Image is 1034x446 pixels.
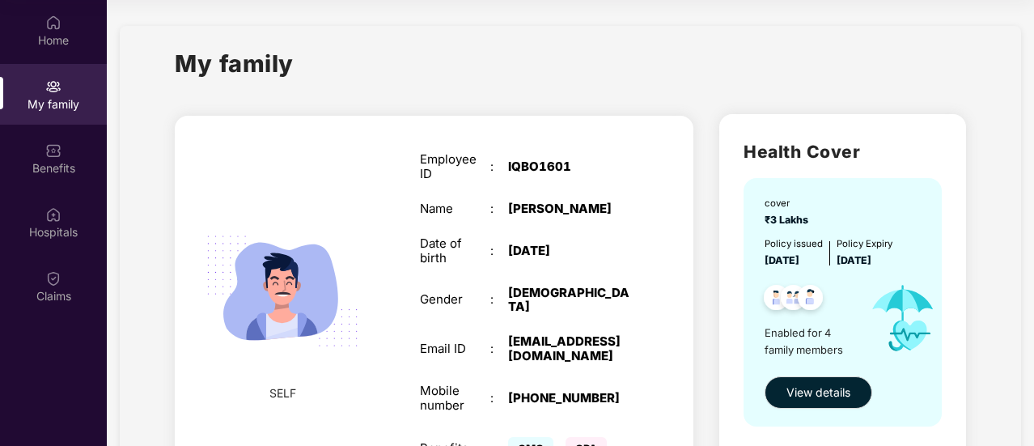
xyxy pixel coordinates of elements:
img: svg+xml;base64,PHN2ZyB4bWxucz0iaHR0cDovL3d3dy53My5vcmcvMjAwMC9zdmciIHdpZHRoPSI0OC45NDMiIGhlaWdodD... [790,280,830,320]
img: svg+xml;base64,PHN2ZyBpZD0iQ2xhaW0iIHhtbG5zPSJodHRwOi8vd3d3LnczLm9yZy8yMDAwL3N2ZyIgd2lkdGg9IjIwIi... [45,270,61,287]
img: icon [858,269,949,368]
div: : [490,292,508,307]
div: IQBO1601 [508,159,631,174]
img: svg+xml;base64,PHN2ZyB4bWxucz0iaHR0cDovL3d3dy53My5vcmcvMjAwMC9zdmciIHdpZHRoPSIyMjQiIGhlaWdodD0iMT... [189,198,375,384]
div: [PERSON_NAME] [508,202,631,216]
div: : [490,391,508,406]
div: Gender [420,292,490,307]
span: SELF [269,384,296,402]
div: Date of birth [420,236,490,265]
img: svg+xml;base64,PHN2ZyBpZD0iSG9zcGl0YWxzIiB4bWxucz0iaHR0cDovL3d3dy53My5vcmcvMjAwMC9zdmciIHdpZHRoPS... [45,206,61,223]
span: View details [786,384,850,401]
img: svg+xml;base64,PHN2ZyB4bWxucz0iaHR0cDovL3d3dy53My5vcmcvMjAwMC9zdmciIHdpZHRoPSI0OC45NDMiIGhlaWdodD... [756,280,796,320]
span: Enabled for 4 family members [765,325,858,358]
div: Employee ID [420,152,490,181]
div: : [490,244,508,258]
h1: My family [175,45,294,82]
div: [EMAIL_ADDRESS][DOMAIN_NAME] [508,334,631,363]
span: [DATE] [837,254,871,266]
div: [DATE] [508,244,631,258]
div: : [490,202,508,216]
img: svg+xml;base64,PHN2ZyBpZD0iSG9tZSIgeG1sbnM9Imh0dHA6Ly93d3cudzMub3JnLzIwMDAvc3ZnIiB3aWR0aD0iMjAiIG... [45,15,61,31]
img: svg+xml;base64,PHN2ZyB4bWxucz0iaHR0cDovL3d3dy53My5vcmcvMjAwMC9zdmciIHdpZHRoPSI0OC45MTUiIGhlaWdodD... [773,280,813,320]
div: Mobile number [420,384,490,413]
button: View details [765,376,872,409]
div: Policy issued [765,236,823,251]
img: svg+xml;base64,PHN2ZyBpZD0iQmVuZWZpdHMiIHhtbG5zPSJodHRwOi8vd3d3LnczLm9yZy8yMDAwL3N2ZyIgd2lkdGg9Ij... [45,142,61,159]
div: cover [765,196,813,210]
span: ₹3 Lakhs [765,214,813,226]
div: [PHONE_NUMBER] [508,391,631,406]
div: Policy Expiry [837,236,892,251]
img: svg+xml;base64,PHN2ZyB3aWR0aD0iMjAiIGhlaWdodD0iMjAiIHZpZXdCb3g9IjAgMCAyMCAyMCIgZmlsbD0ibm9uZSIgeG... [45,79,61,95]
h2: Health Cover [744,138,941,165]
div: : [490,159,508,174]
div: Email ID [420,342,490,356]
div: Name [420,202,490,216]
div: : [490,342,508,356]
div: [DEMOGRAPHIC_DATA] [508,286,631,315]
span: [DATE] [765,254,799,266]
